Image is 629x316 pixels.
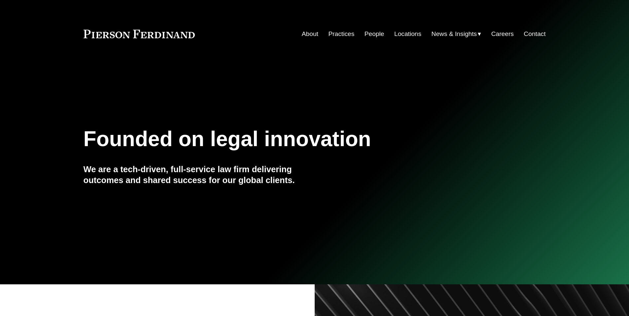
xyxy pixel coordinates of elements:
a: Locations [394,28,421,40]
a: People [365,28,384,40]
a: Contact [524,28,545,40]
a: Careers [491,28,514,40]
a: About [302,28,318,40]
a: folder dropdown [432,28,481,40]
h1: Founded on legal innovation [84,127,469,151]
span: News & Insights [432,28,477,40]
h4: We are a tech-driven, full-service law firm delivering outcomes and shared success for our global... [84,164,315,185]
a: Practices [328,28,354,40]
